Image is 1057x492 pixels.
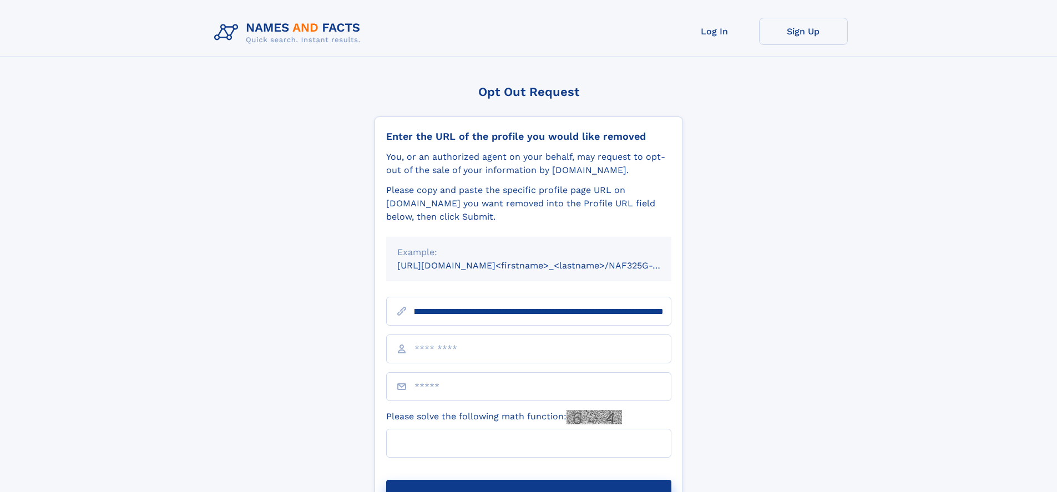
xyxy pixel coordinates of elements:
[210,18,370,48] img: Logo Names and Facts
[386,184,671,224] div: Please copy and paste the specific profile page URL on [DOMAIN_NAME] you want removed into the Pr...
[386,410,622,424] label: Please solve the following math function:
[386,150,671,177] div: You, or an authorized agent on your behalf, may request to opt-out of the sale of your informatio...
[397,246,660,259] div: Example:
[759,18,848,45] a: Sign Up
[375,85,683,99] div: Opt Out Request
[670,18,759,45] a: Log In
[386,130,671,143] div: Enter the URL of the profile you would like removed
[397,260,692,271] small: [URL][DOMAIN_NAME]<firstname>_<lastname>/NAF325G-xxxxxxxx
